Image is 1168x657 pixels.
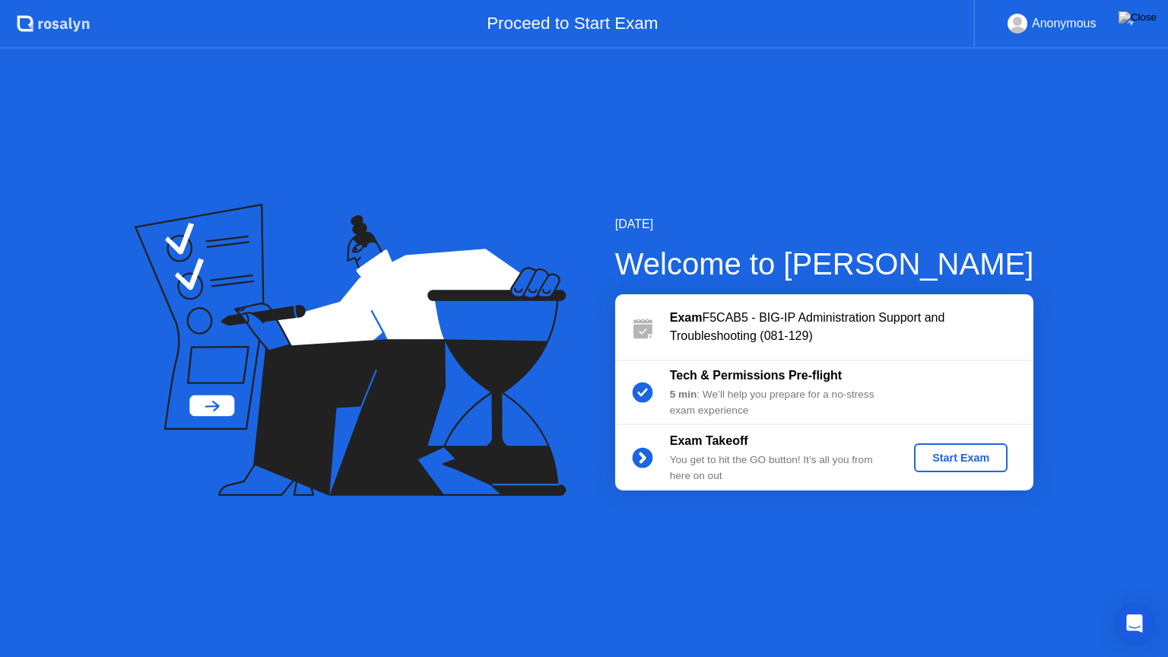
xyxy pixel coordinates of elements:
b: Exam [670,311,703,324]
div: Welcome to [PERSON_NAME] [615,241,1034,287]
div: You get to hit the GO button! It’s all you from here on out [670,452,889,484]
b: Exam Takeoff [670,434,748,447]
b: Tech & Permissions Pre-flight [670,369,842,382]
div: : We’ll help you prepare for a no-stress exam experience [670,387,889,418]
img: Close [1119,11,1157,24]
div: [DATE] [615,215,1034,233]
div: Anonymous [1032,14,1097,33]
div: Start Exam [920,452,1001,464]
b: 5 min [670,389,697,400]
button: Start Exam [914,443,1008,472]
div: F5CAB5 - BIG-IP Administration Support and Troubleshooting (081-129) [670,309,1033,345]
div: Open Intercom Messenger [1116,605,1153,642]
